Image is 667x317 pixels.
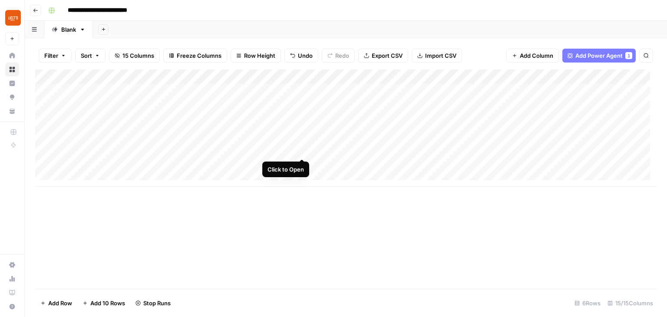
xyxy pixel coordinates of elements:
button: Redo [322,49,355,63]
span: Row Height [244,51,275,60]
div: Blank [61,25,76,34]
a: Blank [44,21,93,38]
span: Import CSV [425,51,456,60]
span: Undo [298,51,313,60]
button: Filter [39,49,72,63]
span: Filter [44,51,58,60]
a: Learning Hub [5,286,19,300]
button: 15 Columns [109,49,160,63]
a: Settings [5,258,19,272]
button: Add Power Agent1 [562,49,636,63]
span: Freeze Columns [177,51,221,60]
span: 15 Columns [122,51,154,60]
button: Row Height [231,49,281,63]
div: Click to Open [267,165,304,174]
button: Import CSV [412,49,462,63]
a: Insights [5,76,19,90]
button: Export CSV [358,49,408,63]
button: Add 10 Rows [77,296,130,310]
div: 6 Rows [571,296,604,310]
button: Undo [284,49,318,63]
div: 1 [625,52,632,59]
img: LETS Logo [5,10,21,26]
button: Workspace: LETS [5,7,19,29]
span: Redo [335,51,349,60]
a: Browse [5,63,19,76]
span: Add 10 Rows [90,299,125,307]
button: Help + Support [5,300,19,314]
button: Add Row [35,296,77,310]
div: 15/15 Columns [604,296,657,310]
a: Home [5,49,19,63]
button: Freeze Columns [163,49,227,63]
button: Sort [75,49,106,63]
span: 1 [627,52,630,59]
button: Add Column [506,49,559,63]
span: Add Row [48,299,72,307]
a: Your Data [5,104,19,118]
span: Add Power Agent [575,51,623,60]
a: Usage [5,272,19,286]
span: Add Column [520,51,553,60]
button: Stop Runs [130,296,176,310]
a: Opportunities [5,90,19,104]
span: Export CSV [372,51,403,60]
span: Sort [81,51,92,60]
span: Stop Runs [143,299,171,307]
